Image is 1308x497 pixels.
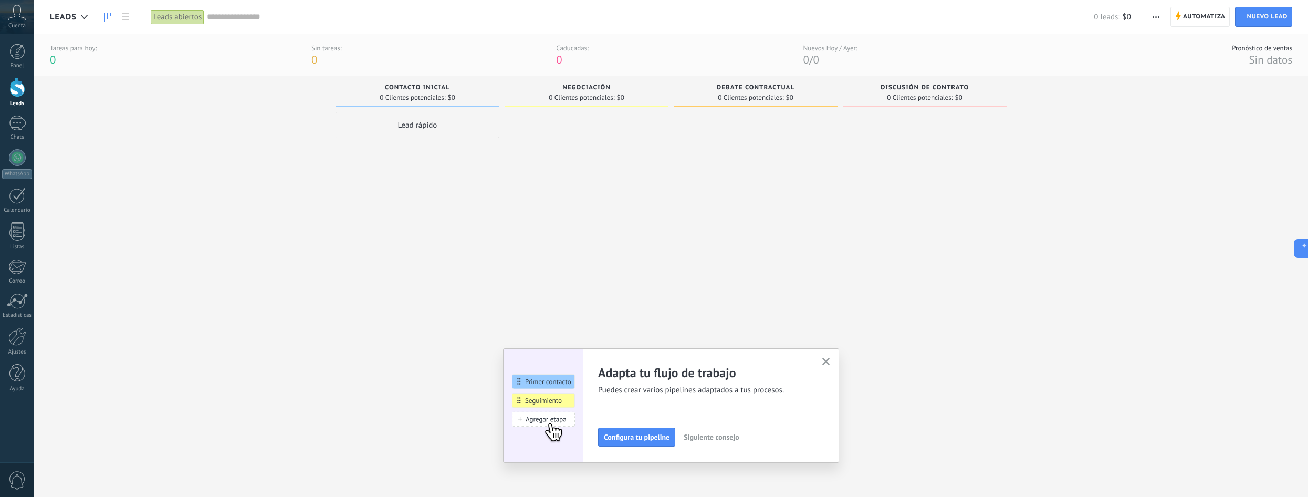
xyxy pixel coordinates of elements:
[556,44,589,53] div: Caducadas:
[311,44,342,53] div: Sin tareas:
[1123,12,1131,22] span: $0
[385,84,450,91] span: Contacto inicial
[803,53,809,67] span: 0
[881,84,969,91] span: Discusión de contrato
[448,95,455,101] span: $0
[2,244,33,251] div: Listas
[2,100,33,107] div: Leads
[549,95,614,101] span: 0 Clientes potenciales:
[717,84,794,91] span: Debate contractual
[2,278,33,285] div: Correo
[2,63,33,69] div: Panel
[336,112,499,138] div: Lead rápido
[803,44,857,53] div: Nuevos Hoy / Ayer:
[1183,7,1226,26] span: Automatiza
[510,84,663,93] div: Negociación
[617,95,624,101] span: $0
[151,9,204,25] div: Leads abiertos
[1249,53,1292,67] span: Sin datos
[50,44,97,53] div: Tareas para hoy:
[2,386,33,392] div: Ayuda
[786,95,793,101] span: $0
[955,95,962,101] span: $0
[50,12,77,22] span: Leads
[2,312,33,319] div: Estadísticas
[2,207,33,214] div: Calendario
[813,53,819,67] span: 0
[809,53,813,67] span: /
[380,95,445,101] span: 0 Clientes potenciales:
[2,349,33,356] div: Ajustes
[604,433,669,441] span: Configura tu pipeline
[1235,7,1292,27] a: Nuevo lead
[50,53,56,67] span: 0
[598,428,675,447] button: Configura tu pipeline
[848,84,1001,93] div: Discusión de contrato
[117,7,134,27] a: Lista
[1094,12,1119,22] span: 0 leads:
[556,53,562,67] span: 0
[8,23,26,29] span: Cuenta
[679,84,832,93] div: Debate contractual
[718,95,783,101] span: 0 Clientes potenciales:
[311,53,317,67] span: 0
[598,385,809,396] span: Puedes crear varios pipelines adaptados a tus procesos.
[598,365,809,381] h2: Adapta tu flujo de trabajo
[1247,7,1288,26] span: Nuevo lead
[341,84,494,93] div: Contacto inicial
[99,7,117,27] a: Leads
[1148,7,1164,27] button: Más
[1232,44,1292,53] div: Pronóstico de ventas
[562,84,611,91] span: Negociación
[887,95,953,101] span: 0 Clientes potenciales:
[684,433,739,441] span: Siguiente consejo
[1170,7,1230,27] a: Automatiza
[2,134,33,141] div: Chats
[679,429,744,445] button: Siguiente consejo
[2,169,32,179] div: WhatsApp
